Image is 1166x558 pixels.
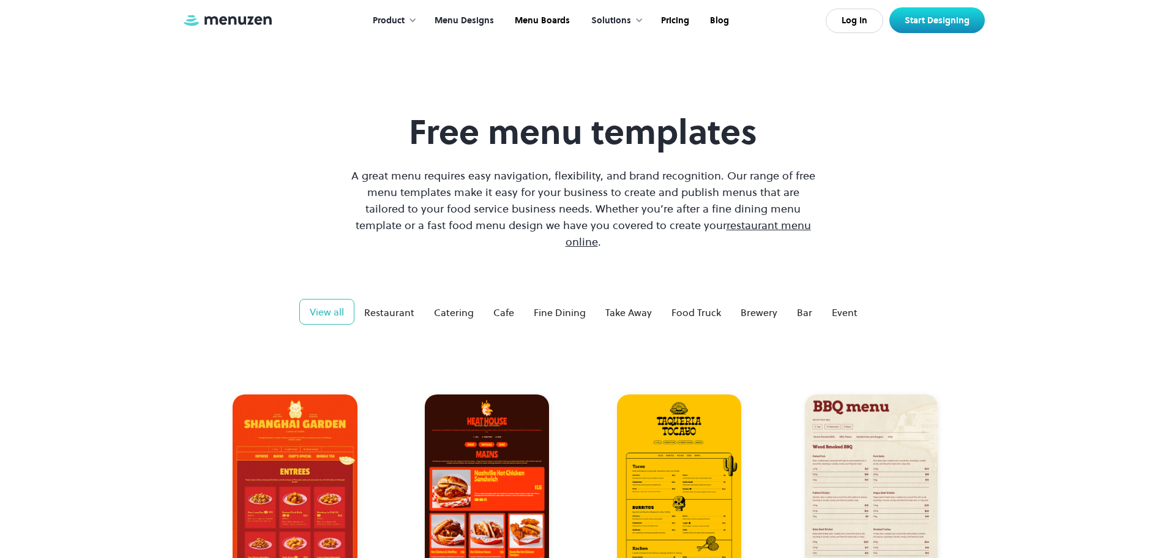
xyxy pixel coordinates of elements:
[832,305,858,320] div: Event
[698,2,738,40] a: Blog
[348,167,818,250] p: A great menu requires easy navigation, flexibility, and brand recognition. Our range of free menu...
[503,2,579,40] a: Menu Boards
[605,305,652,320] div: Take Away
[361,2,423,40] div: Product
[826,9,883,33] a: Log In
[534,305,586,320] div: Fine Dining
[423,2,503,40] a: Menu Designs
[364,305,414,320] div: Restaurant
[741,305,777,320] div: Brewery
[373,14,405,28] div: Product
[310,304,344,319] div: View all
[889,7,985,33] a: Start Designing
[434,305,474,320] div: Catering
[348,111,818,153] h1: Free menu templates
[493,305,514,320] div: Cafe
[797,305,812,320] div: Bar
[649,2,698,40] a: Pricing
[591,14,631,28] div: Solutions
[671,305,721,320] div: Food Truck
[579,2,649,40] div: Solutions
